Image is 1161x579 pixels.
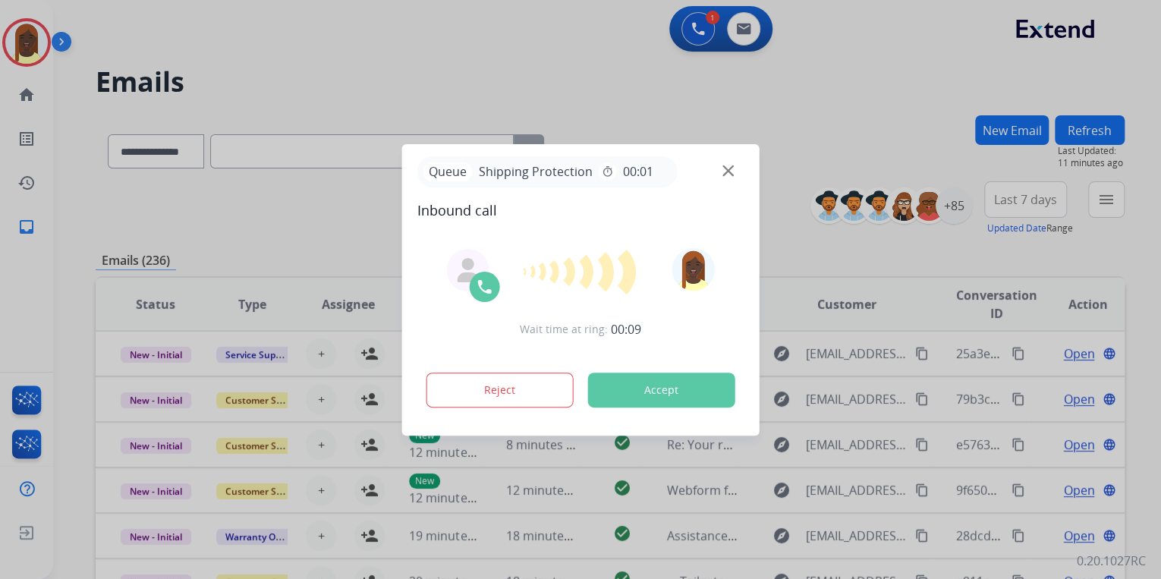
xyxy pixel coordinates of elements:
[473,162,599,181] span: Shipping Protection
[423,162,473,181] p: Queue
[1077,552,1146,570] p: 0.20.1027RC
[602,165,614,178] mat-icon: timer
[426,373,574,408] button: Reject
[476,278,494,296] img: call-icon
[672,248,714,291] img: avatar
[611,320,641,338] span: 00:09
[588,373,735,408] button: Accept
[520,322,608,337] span: Wait time at ring:
[417,200,744,221] span: Inbound call
[456,258,480,282] img: agent-avatar
[722,165,734,176] img: close-button
[623,162,653,181] span: 00:01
